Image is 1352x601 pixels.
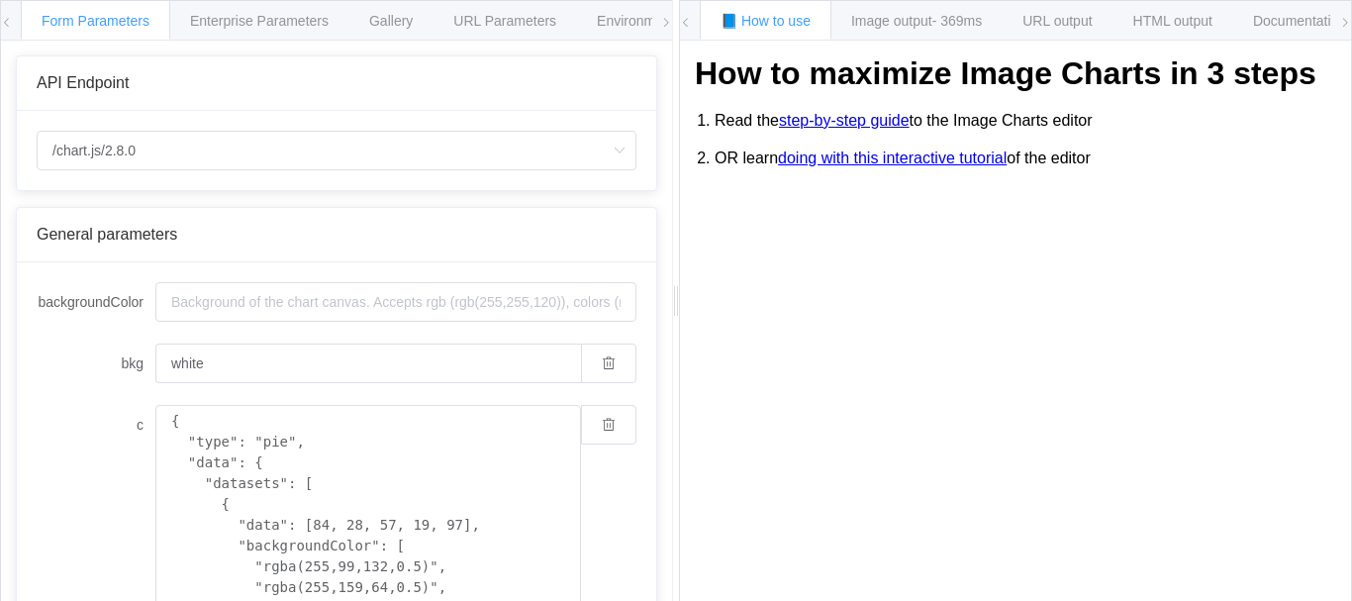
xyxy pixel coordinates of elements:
[37,131,636,170] input: Select
[155,282,636,322] input: Background of the chart canvas. Accepts rgb (rgb(255,255,120)), colors (red), and url-encoded hex...
[42,13,149,29] span: Form Parameters
[155,344,581,383] input: Background of the chart canvas. Accepts rgb (rgb(255,255,120)), colors (red), and url-encoded hex...
[715,140,1336,177] li: OR learn of the editor
[851,13,982,29] span: Image output
[453,13,556,29] span: URL Parameters
[597,13,682,29] span: Environments
[37,226,177,243] span: General parameters
[721,13,811,29] span: 📘 How to use
[37,405,155,445] label: c
[37,74,129,91] span: API Endpoint
[1133,13,1212,29] span: HTML output
[1022,13,1092,29] span: URL output
[190,13,329,29] span: Enterprise Parameters
[1253,13,1346,29] span: Documentation
[778,150,1007,167] a: doing with this interactive tutorial
[37,282,155,322] label: backgroundColor
[932,13,983,29] span: - 369ms
[715,102,1336,140] li: Read the to the Image Charts editor
[369,13,413,29] span: Gallery
[37,344,155,383] label: bkg
[695,55,1336,92] h1: How to maximize Image Charts in 3 steps
[779,112,910,130] a: step-by-step guide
